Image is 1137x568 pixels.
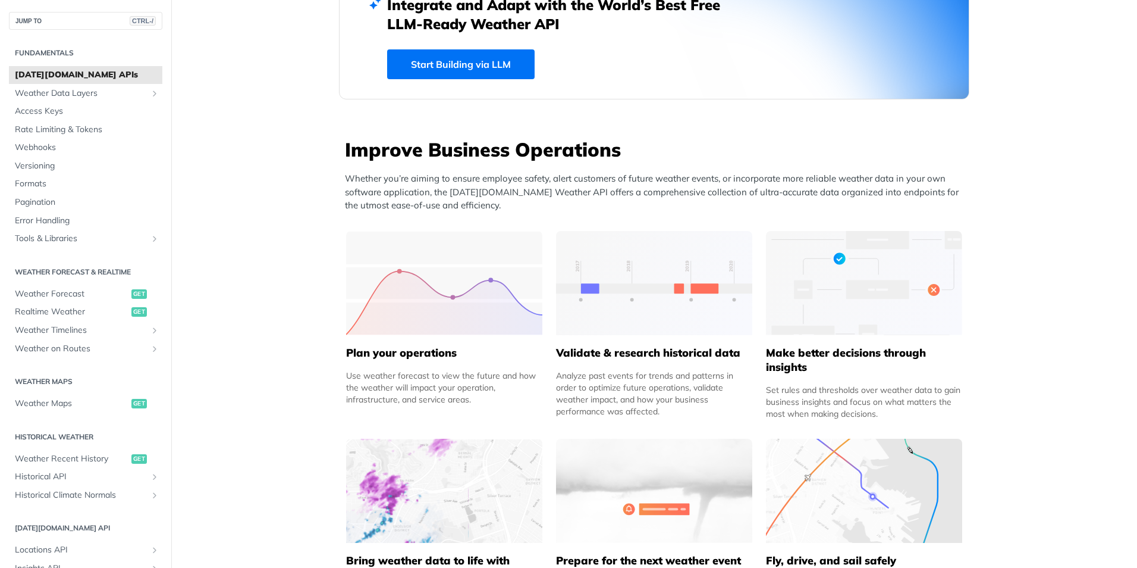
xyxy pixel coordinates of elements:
[150,89,159,98] button: Show subpages for Weather Data Layers
[9,523,162,533] h2: [DATE][DOMAIN_NAME] API
[346,439,542,543] img: 4463876-group-4982x.svg
[131,289,147,299] span: get
[131,399,147,408] span: get
[9,102,162,120] a: Access Keys
[9,139,162,157] a: Webhooks
[387,49,535,79] a: Start Building via LLM
[9,468,162,486] a: Historical APIShow subpages for Historical API
[9,340,162,358] a: Weather on RoutesShow subpages for Weather on Routes
[9,121,162,139] a: Rate Limiting & Tokens
[766,231,962,335] img: a22d113-group-496-32x.svg
[150,491,159,500] button: Show subpages for Historical Climate Normals
[346,370,542,405] div: Use weather forecast to view the future and how the weather will impact your operation, infrastru...
[15,105,159,117] span: Access Keys
[556,554,752,568] h5: Prepare for the next weather event
[15,544,147,556] span: Locations API
[15,398,128,410] span: Weather Maps
[9,212,162,230] a: Error Handling
[346,346,542,360] h5: Plan your operations
[15,215,159,227] span: Error Handling
[556,346,752,360] h5: Validate & research historical data
[766,554,962,568] h5: Fly, drive, and sail safely
[9,303,162,321] a: Realtime Weatherget
[345,136,969,163] h3: Improve Business Operations
[15,196,159,208] span: Pagination
[9,12,162,30] button: JUMP TOCTRL-/
[15,489,147,501] span: Historical Climate Normals
[556,370,752,417] div: Analyze past events for trends and patterns in order to optimize future operations, validate weat...
[9,285,162,303] a: Weather Forecastget
[556,439,752,543] img: 2c0a313-group-496-12x.svg
[15,124,159,136] span: Rate Limiting & Tokens
[345,172,969,213] p: Whether you’re aiming to ensure employee safety, alert customers of future weather events, or inc...
[15,306,128,318] span: Realtime Weather
[9,267,162,277] h2: Weather Forecast & realtime
[15,160,159,172] span: Versioning
[15,178,159,190] span: Formats
[9,322,162,339] a: Weather TimelinesShow subpages for Weather Timelines
[150,234,159,244] button: Show subpages for Tools & Libraries
[9,541,162,559] a: Locations APIShow subpages for Locations API
[130,16,156,26] span: CTRL-/
[15,88,147,99] span: Weather Data Layers
[15,471,147,483] span: Historical API
[766,384,962,420] div: Set rules and thresholds over weather data to gain business insights and focus on what matters th...
[9,48,162,58] h2: Fundamentals
[15,453,128,465] span: Weather Recent History
[766,439,962,543] img: 994b3d6-mask-group-32x.svg
[15,324,147,336] span: Weather Timelines
[9,230,162,248] a: Tools & LibrariesShow subpages for Tools & Libraries
[556,231,752,335] img: 13d7ca0-group-496-2.svg
[15,69,159,81] span: [DATE][DOMAIN_NAME] APIs
[346,231,542,335] img: 39565e8-group-4962x.svg
[9,432,162,442] h2: Historical Weather
[9,175,162,193] a: Formats
[150,326,159,335] button: Show subpages for Weather Timelines
[15,343,147,355] span: Weather on Routes
[9,486,162,504] a: Historical Climate NormalsShow subpages for Historical Climate Normals
[15,142,159,154] span: Webhooks
[150,545,159,555] button: Show subpages for Locations API
[15,288,128,300] span: Weather Forecast
[9,395,162,413] a: Weather Mapsget
[15,233,147,245] span: Tools & Libraries
[766,346,962,374] h5: Make better decisions through insights
[150,472,159,482] button: Show subpages for Historical API
[9,85,162,102] a: Weather Data LayersShow subpages for Weather Data Layers
[9,66,162,84] a: [DATE][DOMAIN_NAME] APIs
[131,454,147,464] span: get
[150,344,159,354] button: Show subpages for Weather on Routes
[9,376,162,387] h2: Weather Maps
[131,307,147,317] span: get
[9,194,162,211] a: Pagination
[9,450,162,468] a: Weather Recent Historyget
[9,157,162,175] a: Versioning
